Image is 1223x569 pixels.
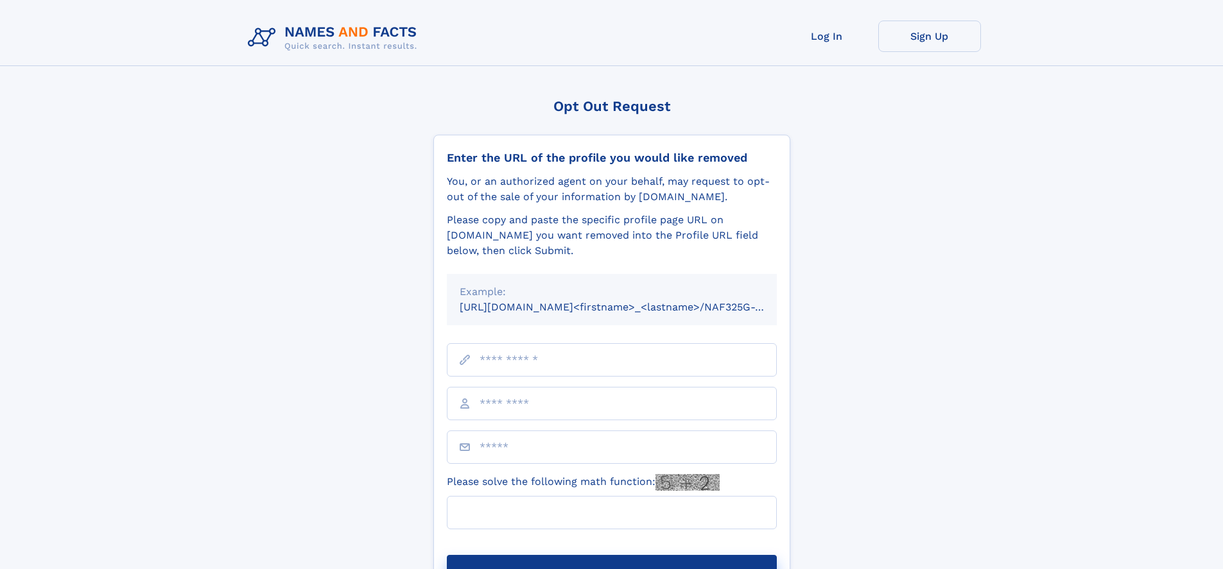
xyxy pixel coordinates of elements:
[447,151,777,165] div: Enter the URL of the profile you would like removed
[447,474,720,491] label: Please solve the following math function:
[878,21,981,52] a: Sign Up
[776,21,878,52] a: Log In
[447,212,777,259] div: Please copy and paste the specific profile page URL on [DOMAIN_NAME] you want removed into the Pr...
[433,98,790,114] div: Opt Out Request
[460,284,764,300] div: Example:
[243,21,428,55] img: Logo Names and Facts
[447,174,777,205] div: You, or an authorized agent on your behalf, may request to opt-out of the sale of your informatio...
[460,301,801,313] small: [URL][DOMAIN_NAME]<firstname>_<lastname>/NAF325G-xxxxxxxx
